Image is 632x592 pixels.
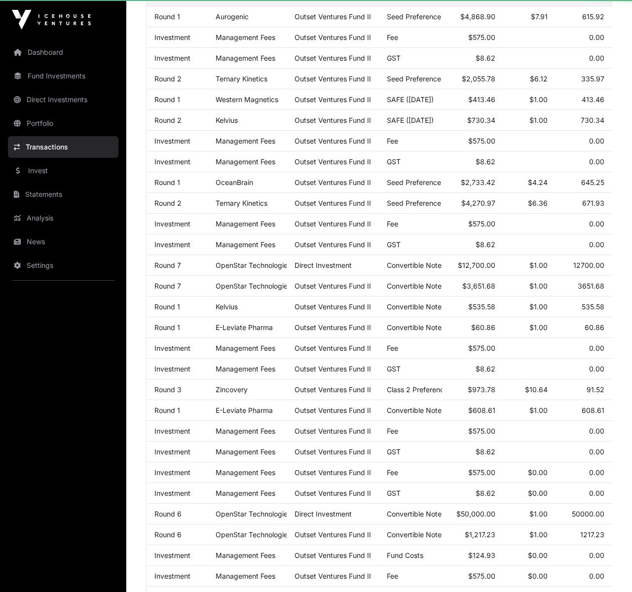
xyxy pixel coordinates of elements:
[589,137,604,145] span: 0.00
[582,12,604,21] span: 615.92
[387,510,471,518] span: Convertible Note ([DATE])
[585,323,604,332] span: 60.86
[387,116,434,124] span: SAFE ([DATE])
[582,406,604,414] span: 608.61
[582,199,604,207] span: 671.93
[442,6,503,27] td: $4,868.90
[387,137,398,145] span: Fee
[580,530,604,539] span: 1217.23
[528,178,548,186] span: $4.24
[216,344,279,352] p: Management Fees
[442,317,503,338] td: $60.86
[154,12,180,21] a: Round 1
[154,551,190,559] a: Investment
[442,545,503,566] td: $124.93
[216,302,238,311] a: Kelvius
[154,199,182,207] a: Round 2
[12,10,91,30] img: Icehouse Ventures Logo
[154,54,190,62] a: Investment
[154,510,182,518] a: Round 6
[581,178,604,186] span: 645.25
[295,551,371,559] a: Outset Ventures Fund II
[387,365,401,373] span: GST
[295,116,371,124] a: Outset Ventures Fund II
[216,199,267,207] a: Ternary Kinetics
[154,572,190,580] a: Investment
[8,65,118,87] a: Fund Investments
[583,545,632,592] iframe: Chat Widget
[589,240,604,249] span: 0.00
[582,302,604,311] span: 535.58
[442,400,503,421] td: $608.61
[589,344,604,352] span: 0.00
[529,261,548,269] span: $1.00
[154,261,181,269] a: Round 7
[295,344,371,352] a: Outset Ventures Fund II
[442,214,503,234] td: $575.00
[295,178,371,186] a: Outset Ventures Fund II
[387,406,471,414] span: Convertible Note ([DATE])
[529,282,548,290] span: $1.00
[8,184,118,205] a: Statements
[442,172,503,193] td: $2,733.42
[154,447,190,456] a: Investment
[387,344,398,352] span: Fee
[154,489,190,497] a: Investment
[525,385,548,394] span: $10.64
[216,33,279,41] p: Management Fees
[295,427,371,435] a: Outset Ventures Fund II
[216,572,279,580] p: Management Fees
[8,160,118,182] a: Invest
[8,136,118,158] a: Transactions
[216,95,278,104] a: Western Magnetics
[387,12,465,21] span: Seed Preference Shares
[387,33,398,41] span: Fee
[387,385,472,394] span: Class 2 Preference Shares
[387,157,401,166] span: GST
[154,530,182,539] a: Round 6
[529,302,548,311] span: $1.00
[154,220,190,228] a: Investment
[589,427,604,435] span: 0.00
[442,69,503,89] td: $2,055.78
[154,427,190,435] a: Investment
[387,323,471,332] span: Convertible Note ([DATE])
[530,74,548,83] span: $6.12
[295,302,371,311] a: Outset Ventures Fund II
[442,48,503,69] td: $8.62
[154,344,190,352] a: Investment
[529,116,548,124] span: $1.00
[295,468,371,477] a: Outset Ventures Fund II
[216,54,279,62] p: Management Fees
[387,74,465,83] span: Seed Preference Shares
[295,282,371,290] a: Outset Ventures Fund II
[216,220,279,228] p: Management Fees
[216,530,291,539] a: OpenStar Technologies
[387,447,401,456] span: GST
[442,193,503,214] td: $4,270.97
[587,385,604,394] span: 91.52
[572,510,604,518] span: 50000.00
[528,489,548,497] span: $0.00
[216,447,279,456] p: Management Fees
[295,385,371,394] a: Outset Ventures Fund II
[442,296,503,317] td: $535.58
[442,421,503,442] td: $575.00
[531,12,548,21] span: $7.91
[216,282,291,290] a: OpenStar Technologies
[578,282,604,290] span: 3651.68
[589,33,604,41] span: 0.00
[442,276,503,296] td: $3,651.68
[216,74,267,83] a: Ternary Kinetics
[8,231,118,253] a: News
[581,74,604,83] span: 335.97
[589,447,604,456] span: 0.00
[154,365,190,373] a: Investment
[442,504,503,524] td: $50,000.00
[216,240,279,249] p: Management Fees
[295,12,371,21] a: Outset Ventures Fund II
[387,302,471,311] span: Convertible Note ([DATE])
[442,110,503,131] td: $730.34
[387,489,401,497] span: GST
